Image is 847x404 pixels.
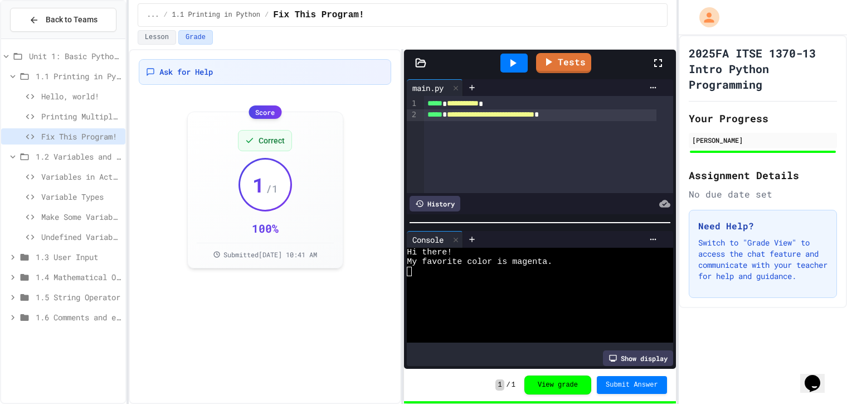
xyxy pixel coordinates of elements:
h3: Need Help? [698,219,827,233]
div: History [410,196,460,211]
span: / [163,11,167,20]
iframe: chat widget [800,359,836,393]
span: Unit 1: Basic Python and Console Interaction [29,50,121,62]
span: Fix This Program! [273,8,364,22]
div: [PERSON_NAME] [692,135,834,145]
div: main.py [407,79,463,96]
span: Make Some Variables! [41,211,121,223]
span: 1 [252,174,265,196]
span: Hello, world! [41,90,121,102]
span: / [507,381,510,389]
button: Grade [178,30,213,45]
div: 100 % [252,220,279,236]
span: / 1 [266,181,278,196]
span: Fix This Program! [41,131,121,142]
span: My favorite color is magenta. [407,257,552,267]
span: Undefined Variables [41,231,121,243]
span: Ask for Help [159,66,213,78]
span: 1.1 Printing in Python [172,11,260,20]
a: Tests [536,53,591,73]
span: 1 [495,379,504,391]
span: Variable Types [41,191,121,203]
div: No due date set [689,187,837,201]
div: My Account [688,4,722,30]
button: View grade [524,376,591,395]
span: ... [147,11,159,20]
h2: Your Progress [689,110,837,126]
span: Variables in Action [41,171,121,182]
span: Submitted [DATE] 10:41 AM [223,250,317,259]
div: main.py [407,82,449,94]
span: / [265,11,269,20]
div: Console [407,234,449,246]
p: Switch to "Grade View" to access the chat feature and communicate with your teacher for help and ... [698,237,827,282]
span: 1.6 Comments and end= & sep= [36,311,121,323]
span: 1.4 Mathematical Operators [36,271,121,283]
div: Show display [603,350,673,366]
span: 1.5 String Operator [36,291,121,303]
button: Back to Teams [10,8,116,32]
span: 1.1 Printing in Python [36,70,121,82]
h1: 2025FA ITSE 1370-13 Intro Python Programming [689,45,837,92]
span: 1.2 Variables and Types [36,151,121,162]
div: 2 [407,109,418,121]
div: Score [249,105,281,119]
h2: Assignment Details [689,167,837,183]
span: Back to Teams [46,14,98,26]
span: 1 [512,381,515,389]
span: 1.3 User Input [36,251,121,263]
div: 1 [407,98,418,109]
span: Printing Multiple Lines [41,110,121,122]
div: Console [407,231,463,248]
button: Lesson [138,30,176,45]
span: Hi there! [407,248,452,257]
span: Correct [259,135,285,146]
button: Submit Answer [597,376,667,394]
span: Submit Answer [606,381,658,389]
